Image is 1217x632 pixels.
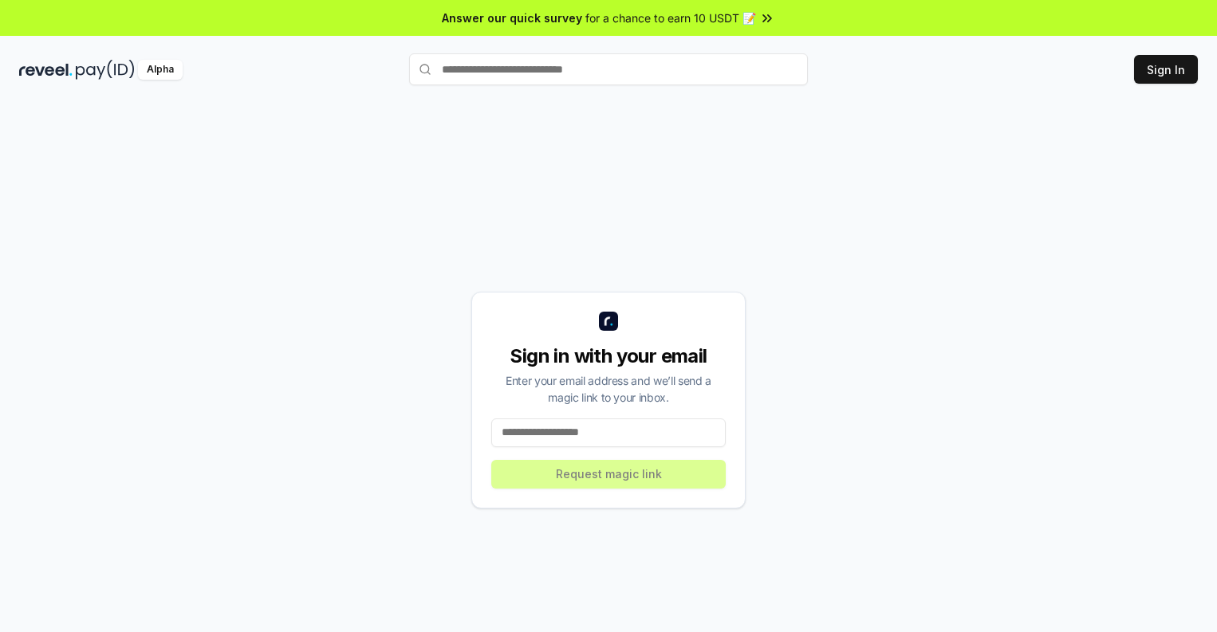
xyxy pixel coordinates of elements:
[1134,55,1198,84] button: Sign In
[19,60,73,80] img: reveel_dark
[599,312,618,331] img: logo_small
[76,60,135,80] img: pay_id
[442,10,582,26] span: Answer our quick survey
[491,372,726,406] div: Enter your email address and we’ll send a magic link to your inbox.
[585,10,756,26] span: for a chance to earn 10 USDT 📝
[138,60,183,80] div: Alpha
[491,343,726,369] div: Sign in with your email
